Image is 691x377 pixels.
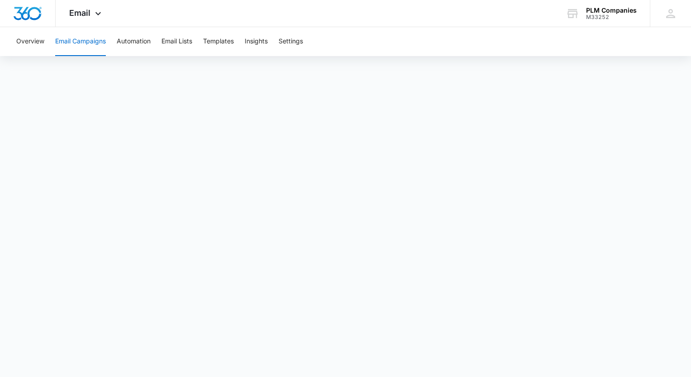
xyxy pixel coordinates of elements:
button: Overview [16,27,44,56]
div: account id [586,14,637,20]
button: Templates [203,27,234,56]
span: Email [69,8,90,18]
button: Settings [279,27,303,56]
div: account name [586,7,637,14]
button: Insights [245,27,268,56]
button: Automation [117,27,151,56]
button: Email Lists [161,27,192,56]
button: Email Campaigns [55,27,106,56]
